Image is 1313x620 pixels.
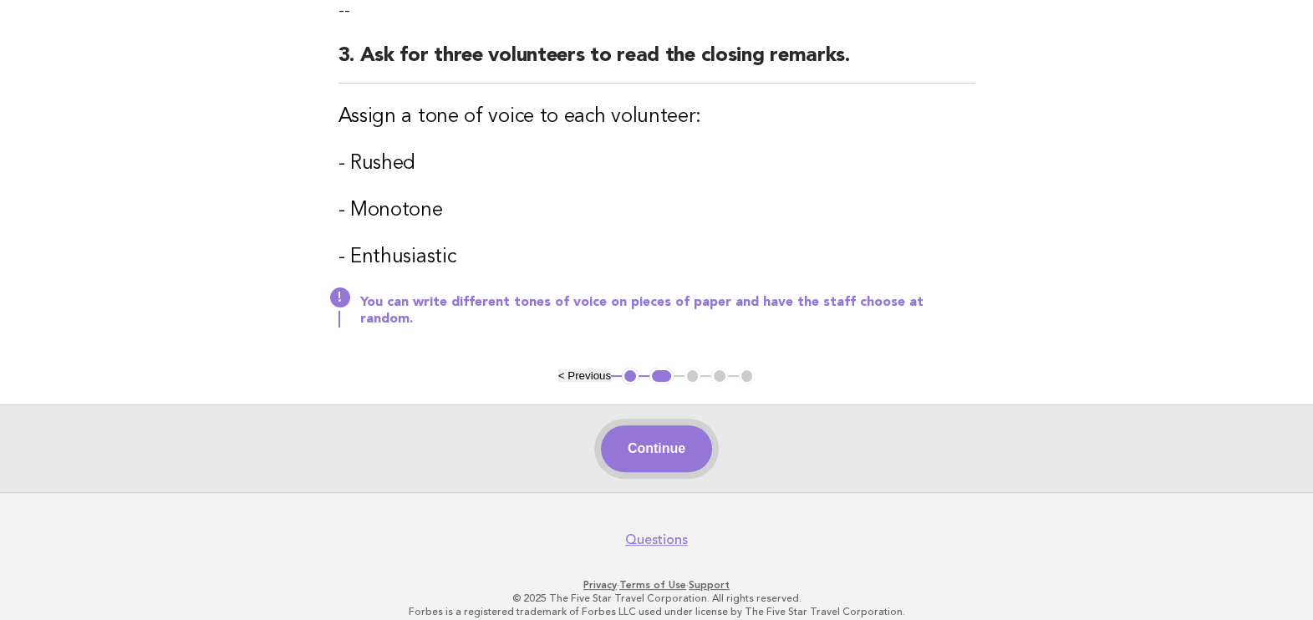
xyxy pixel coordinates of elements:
[338,150,975,177] h3: - Rushed
[145,592,1168,605] p: © 2025 The Five Star Travel Corporation. All rights reserved.
[338,43,975,84] h2: 3. Ask for three volunteers to read the closing remarks.
[583,579,617,591] a: Privacy
[689,579,730,591] a: Support
[145,605,1168,618] p: Forbes is a registered trademark of Forbes LLC used under license by The Five Star Travel Corpora...
[625,531,688,548] a: Questions
[649,368,674,384] button: 2
[601,425,712,472] button: Continue
[619,579,686,591] a: Terms of Use
[558,369,611,382] button: < Previous
[145,578,1168,592] p: · ·
[360,294,975,328] p: You can write different tones of voice on pieces of paper and have the staff choose at random.
[338,197,975,224] h3: - Monotone
[338,244,975,271] h3: - Enthusiastic
[338,104,975,130] h3: Assign a tone of voice to each volunteer:
[622,368,639,384] button: 1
